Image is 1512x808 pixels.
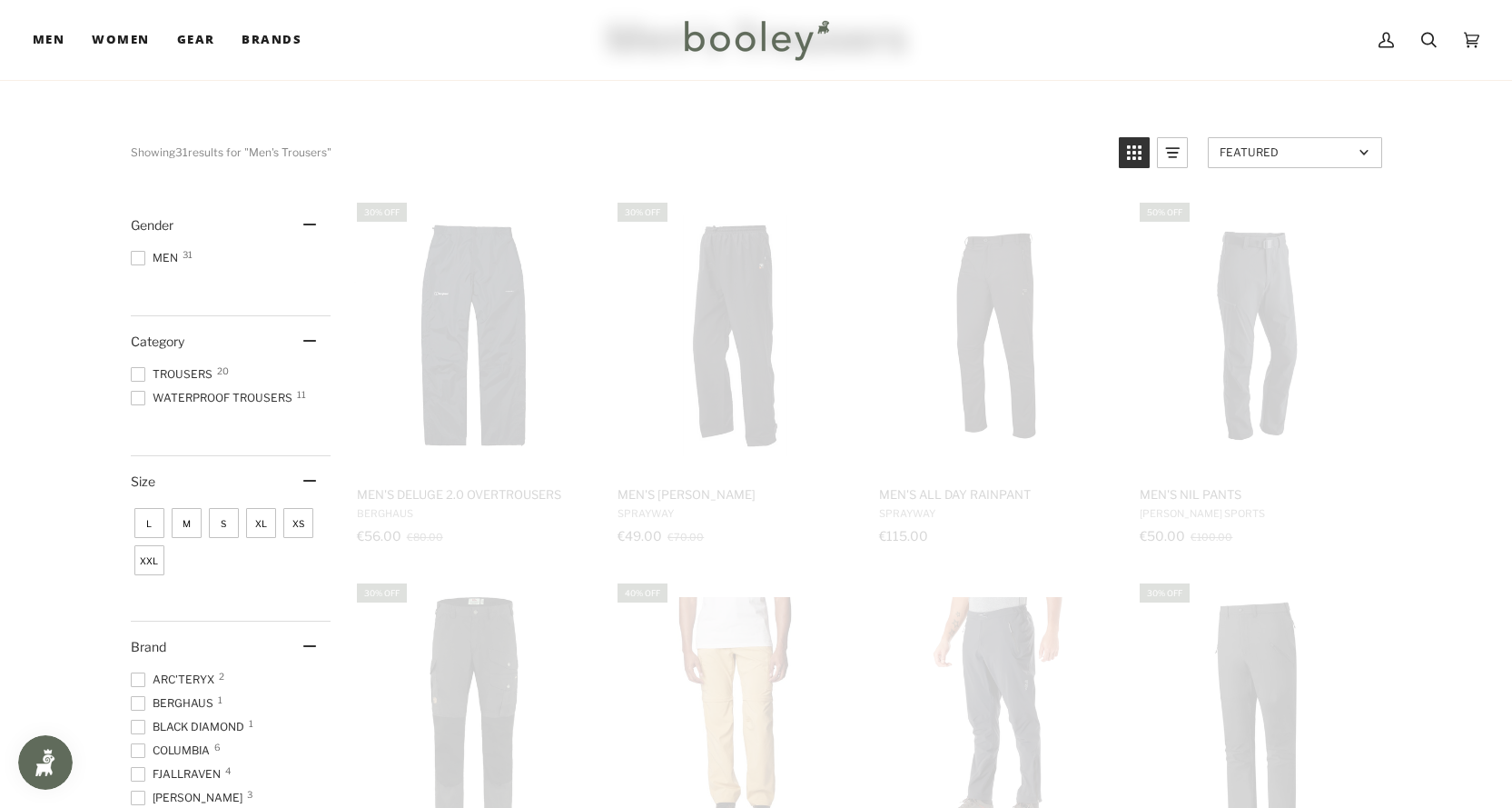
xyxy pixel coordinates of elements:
span: Featured [1220,145,1353,159]
iframe: Button to open loyalty program pop-up [18,735,73,790]
a: Sort options [1208,137,1382,168]
span: Berghaus [131,695,219,712]
span: Gender [131,217,173,233]
span: Size: XL [246,508,276,538]
span: 4 [225,766,231,775]
span: Size: L [134,508,164,538]
span: Size: M [172,508,202,538]
span: Columbia [131,743,215,759]
span: Brands [242,31,301,49]
span: Trousers [131,366,218,383]
span: Size [131,474,155,489]
span: 2 [219,672,224,681]
span: Fjallraven [131,766,226,783]
span: Men [131,250,183,266]
b: 31 [175,145,188,159]
span: Brand [131,639,166,654]
span: Size: S [209,508,239,538]
span: 6 [214,743,221,752]
span: 3 [247,790,252,799]
img: Booley [677,14,835,66]
span: Category [131,334,184,349]
span: 1 [249,719,253,728]
span: Size: XS [283,508,313,538]
span: 20 [217,366,229,375]
span: Gear [177,31,215,49]
span: 31 [183,250,193,259]
span: 1 [218,695,222,704]
a: View grid mode [1119,137,1150,168]
span: [PERSON_NAME] [131,790,248,806]
span: Men [33,31,64,49]
a: View list mode [1157,137,1188,168]
div: Showing results for "Men's Trousers" [131,137,1105,168]
span: 11 [297,390,306,399]
span: Arc'teryx [131,672,220,688]
span: Size: XXL [134,545,164,575]
span: Black Diamond [131,719,250,735]
span: Women [92,31,149,49]
span: Waterproof Trousers [131,390,298,406]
